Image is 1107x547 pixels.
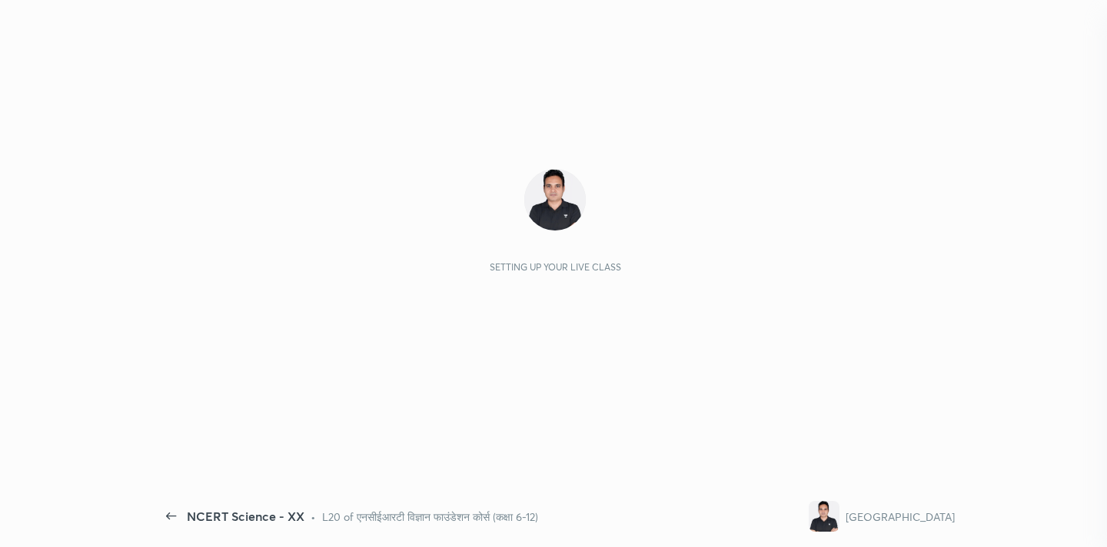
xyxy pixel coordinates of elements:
[187,507,304,525] div: NCERT Science - XX
[524,169,586,230] img: 09a1bb633dd249f2a2c8cf568a24d1b1.jpg
[322,509,538,525] div: L20 of एनसीईआरटी विज्ञान फाउंडेशन कोर्स (कक्षा 6-12)
[311,509,316,525] div: •
[846,509,955,525] div: [GEOGRAPHIC_DATA]
[490,261,621,273] div: Setting up your live class
[809,501,839,532] img: 09a1bb633dd249f2a2c8cf568a24d1b1.jpg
